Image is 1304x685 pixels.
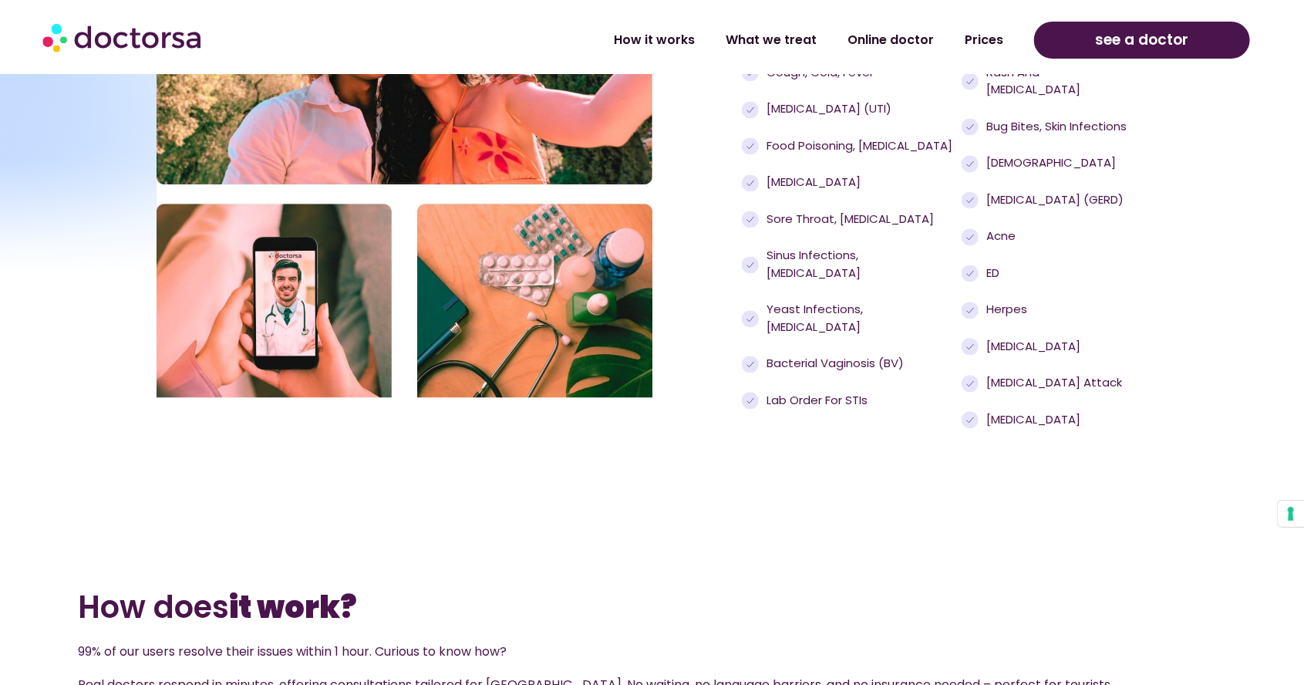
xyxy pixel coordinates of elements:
[983,265,1000,282] span: ED
[742,247,954,282] a: Sinus infections, [MEDICAL_DATA]
[763,137,952,155] span: Food poisoning, [MEDICAL_DATA]
[1278,501,1304,527] button: Your consent preferences for tracking technologies
[949,22,1019,58] a: Prices
[983,64,1134,99] span: Rash and [MEDICAL_DATA]
[983,191,1124,209] span: [MEDICAL_DATA] (GERD)
[983,154,1117,172] span: [DEMOGRAPHIC_DATA]
[832,22,949,58] a: Online doctor
[1096,28,1189,52] span: see a doctor
[78,589,1225,626] h2: How does
[983,118,1127,136] span: Bug bites, skin infections
[983,228,1016,245] span: Acne
[983,338,1081,356] span: [MEDICAL_DATA]
[229,585,357,629] b: it work?
[983,411,1081,429] span: [MEDICAL_DATA]
[763,211,934,228] span: Sore throat, [MEDICAL_DATA]
[763,247,954,282] span: Sinus infections, [MEDICAL_DATA]
[742,392,954,410] a: Lab order for STIs
[598,22,710,58] a: How it works
[763,100,891,118] span: [MEDICAL_DATA] (UTI)
[983,374,1123,392] span: [MEDICAL_DATA] attack
[742,100,954,118] a: [MEDICAL_DATA] (UTI)
[1034,22,1249,59] a: see a doctor
[763,355,904,373] span: Bacterial Vaginosis (BV)
[710,22,832,58] a: What we treat
[763,301,954,336] span: Yeast infections, [MEDICAL_DATA]
[983,301,1028,319] span: Herpes
[340,22,1019,58] nav: Menu
[78,641,1188,663] p: 99% of our users resolve their issues within 1 hour. Curious to know how?
[763,392,868,410] span: Lab order for STIs
[763,174,861,191] span: [MEDICAL_DATA]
